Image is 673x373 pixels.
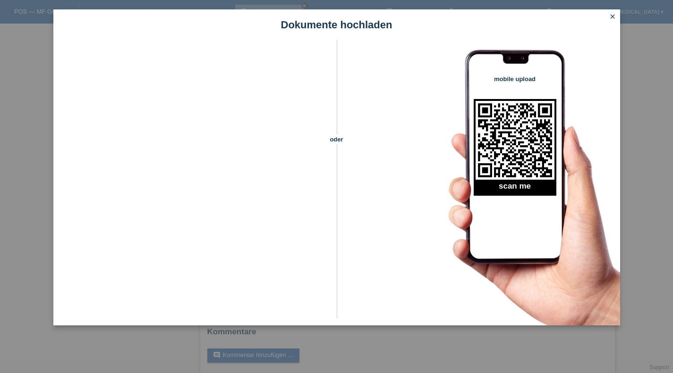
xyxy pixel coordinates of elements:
iframe: Upload [68,64,320,299]
h2: scan me [474,182,556,196]
span: oder [320,134,353,144]
i: close [609,13,616,20]
h4: mobile upload [474,75,556,83]
h1: Dokumente hochladen [53,19,620,31]
a: close [606,12,619,23]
